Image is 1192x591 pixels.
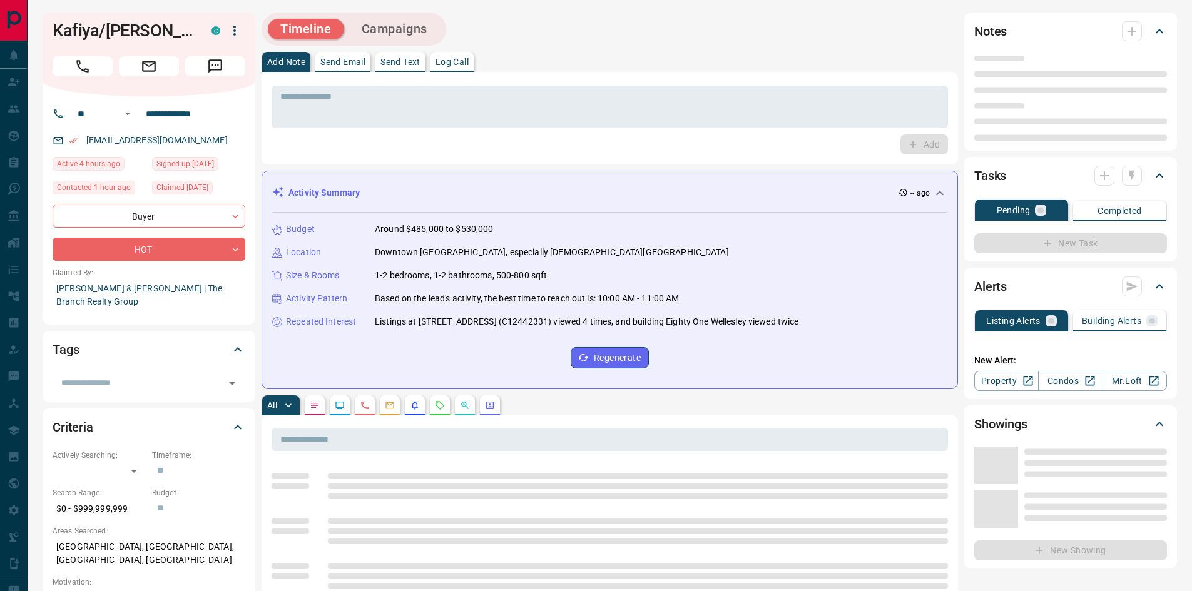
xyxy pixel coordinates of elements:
[53,498,146,519] p: $0 - $999,999,999
[571,347,649,368] button: Regenerate
[997,206,1031,215] p: Pending
[1038,371,1103,391] a: Condos
[375,269,547,282] p: 1-2 bedrooms, 1-2 bathrooms, 500-800 sqft
[53,525,245,537] p: Areas Searched:
[119,56,179,76] span: Email
[272,181,947,205] div: Activity Summary-- ago
[57,181,131,194] span: Contacted 1 hour ago
[152,487,245,498] p: Budget:
[185,56,245,76] span: Message
[974,21,1007,41] h2: Notes
[310,400,320,410] svg: Notes
[152,157,245,174] div: Sun Apr 04 2021
[53,157,146,174] div: Tue Oct 14 2025
[211,26,220,35] div: condos.ca
[1098,206,1142,215] p: Completed
[53,412,245,442] div: Criteria
[223,375,241,392] button: Open
[288,186,360,200] p: Activity Summary
[53,417,93,437] h2: Criteria
[53,56,113,76] span: Call
[910,188,930,199] p: -- ago
[974,16,1167,46] div: Notes
[53,205,245,228] div: Buyer
[53,21,193,41] h1: Kafiya/[PERSON_NAME]
[53,181,146,198] div: Tue Oct 14 2025
[974,354,1167,367] p: New Alert:
[156,181,208,194] span: Claimed [DATE]
[986,316,1041,325] p: Listing Alerts
[120,106,135,121] button: Open
[53,537,245,570] p: [GEOGRAPHIC_DATA], [GEOGRAPHIC_DATA], [GEOGRAPHIC_DATA], [GEOGRAPHIC_DATA]
[974,409,1167,439] div: Showings
[485,400,495,410] svg: Agent Actions
[53,487,146,498] p: Search Range:
[974,371,1039,391] a: Property
[86,135,228,145] a: [EMAIL_ADDRESS][DOMAIN_NAME]
[380,58,420,66] p: Send Text
[335,400,345,410] svg: Lead Browsing Activity
[53,267,245,278] p: Claimed By:
[375,315,799,328] p: Listings at [STREET_ADDRESS] (C12442331) viewed 4 times, and building Eighty One Wellesley viewed...
[375,246,729,259] p: Downtown [GEOGRAPHIC_DATA], especially [DEMOGRAPHIC_DATA][GEOGRAPHIC_DATA]
[267,58,305,66] p: Add Note
[53,450,146,461] p: Actively Searching:
[286,315,356,328] p: Repeated Interest
[53,238,245,261] div: HOT
[410,400,420,410] svg: Listing Alerts
[974,276,1007,296] h2: Alerts
[156,158,214,170] span: Signed up [DATE]
[286,246,321,259] p: Location
[460,400,470,410] svg: Opportunities
[268,19,344,39] button: Timeline
[286,223,315,236] p: Budget
[286,269,340,282] p: Size & Rooms
[152,450,245,461] p: Timeframe:
[152,181,245,198] div: Sun Sep 14 2025
[57,158,120,170] span: Active 4 hours ago
[349,19,440,39] button: Campaigns
[320,58,365,66] p: Send Email
[53,340,79,360] h2: Tags
[1103,371,1167,391] a: Mr.Loft
[53,577,245,588] p: Motivation:
[974,414,1027,434] h2: Showings
[286,292,347,305] p: Activity Pattern
[385,400,395,410] svg: Emails
[974,161,1167,191] div: Tasks
[360,400,370,410] svg: Calls
[69,136,78,145] svg: Email Verified
[974,271,1167,301] div: Alerts
[974,166,1006,186] h2: Tasks
[375,223,494,236] p: Around $485,000 to $530,000
[53,278,245,312] p: [PERSON_NAME] & [PERSON_NAME] | The Branch Realty Group
[53,335,245,365] div: Tags
[375,292,680,305] p: Based on the lead's activity, the best time to reach out is: 10:00 AM - 11:00 AM
[1082,316,1141,325] p: Building Alerts
[267,401,277,410] p: All
[435,400,445,410] svg: Requests
[436,58,469,66] p: Log Call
